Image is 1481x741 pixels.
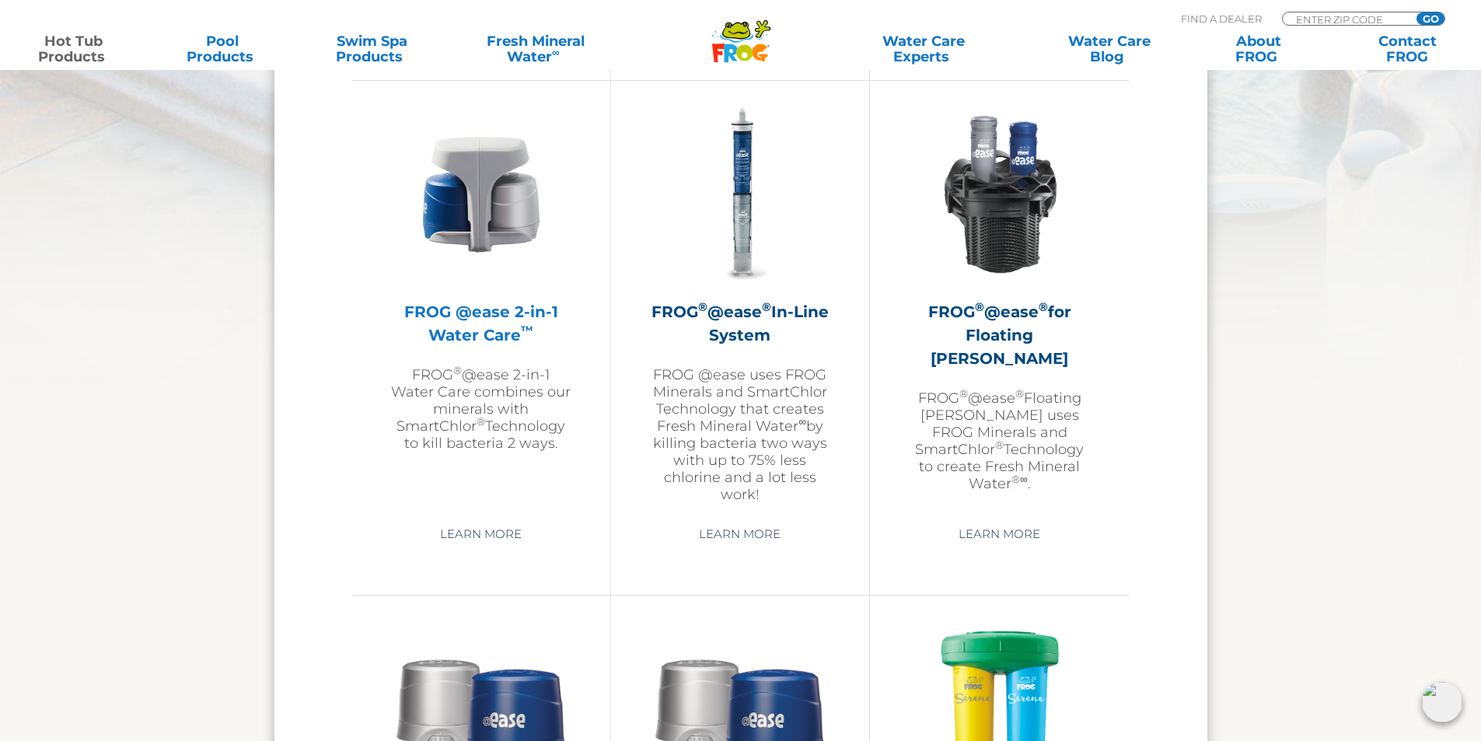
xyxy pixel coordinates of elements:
a: ContactFROG [1350,33,1465,65]
a: FROG @ease 2-in-1 Water Care™FROG®@ease 2-in-1 Water Care combines our minerals with SmartChlor®T... [391,104,571,509]
a: Fresh MineralWater∞ [463,33,608,65]
sup: ∞ [552,46,560,58]
p: Find A Dealer [1181,12,1262,26]
a: Learn More [681,520,798,548]
a: FROG®@ease®for Floating [PERSON_NAME]FROG®@ease®Floating [PERSON_NAME] uses FROG Minerals and Sma... [909,104,1090,509]
a: Swim SpaProducts [314,33,430,65]
h2: FROG @ease In-Line System [650,300,830,347]
sup: ® [959,387,968,400]
a: Learn More [422,520,540,548]
p: FROG @ease 2-in-1 Water Care combines our minerals with SmartChlor Technology to kill bacteria 2 ... [391,366,571,452]
img: InLineWeir_Front_High_inserting-v2-300x300.png [910,104,1090,285]
sup: ™ [521,323,533,337]
sup: ® [1011,473,1020,485]
a: FROG®@ease®In-Line SystemFROG @ease uses FROG Minerals and SmartChlor Technology that creates Fre... [650,104,830,509]
sup: ® [1039,299,1048,314]
input: Zip Code Form [1294,12,1399,26]
input: GO [1416,12,1444,25]
sup: ® [453,364,462,376]
a: Learn More [941,520,1058,548]
img: @ease-2-in-1-Holder-v2-300x300.png [391,104,571,285]
sup: ® [477,415,485,428]
a: Water CareExperts [830,33,1018,65]
sup: ® [995,439,1004,451]
img: openIcon [1422,682,1462,722]
a: Water CareBlog [1051,33,1167,65]
a: Hot TubProducts [16,33,131,65]
img: inline-system-300x300.png [650,104,830,285]
sup: ∞ [798,415,806,428]
p: FROG @ease uses FROG Minerals and SmartChlor Technology that creates Fresh Mineral Water by killi... [650,366,830,503]
a: PoolProducts [165,33,281,65]
sup: ∞ [1020,473,1028,485]
a: AboutFROG [1200,33,1316,65]
p: FROG @ease Floating [PERSON_NAME] uses FROG Minerals and SmartChlor Technology to create Fresh Mi... [909,390,1090,492]
sup: ® [1015,387,1024,400]
sup: ® [762,299,771,314]
h2: FROG @ease 2-in-1 Water Care [391,300,571,347]
sup: ® [975,299,984,314]
sup: ® [698,299,707,314]
h2: FROG @ease for Floating [PERSON_NAME] [909,300,1090,370]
